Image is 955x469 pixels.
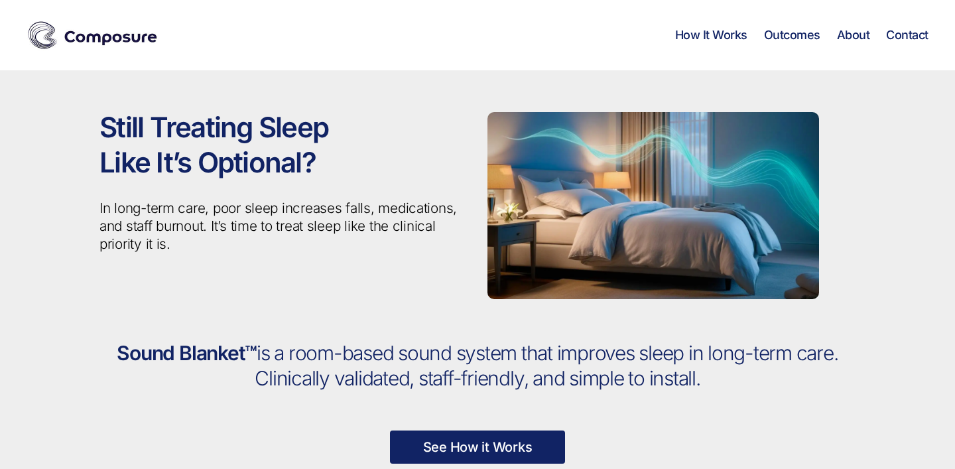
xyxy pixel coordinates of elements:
[837,28,870,42] a: About
[886,28,928,42] a: Contact
[99,341,856,391] h2: Sound Blanket™
[27,19,159,52] img: Composure
[675,28,928,42] nav: Horizontal
[390,431,566,464] a: See How it Works
[99,200,468,253] p: In long-term care, poor sleep increases falls, medications, and staff burnout. It’s time to treat...
[675,28,747,42] a: How It Works
[99,110,468,180] h1: Still Treating Sleep Like It’s Optional?
[764,28,820,42] a: Outcomes
[255,341,838,390] span: is a room-based sound system that improves sleep in long-term care. Clinically validated, staff-f...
